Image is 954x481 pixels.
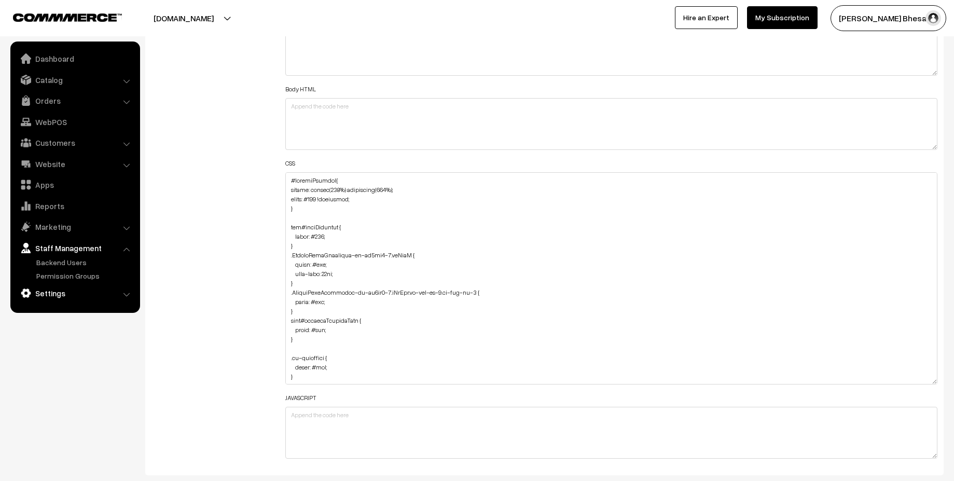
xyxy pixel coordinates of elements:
[285,172,938,384] textarea: #loremiPsumdol{ sitame: consec(238%) adipiscing(664%); elits: #199 !doeiusmod; } tem#inciDiduntut...
[117,5,250,31] button: [DOMAIN_NAME]
[747,6,818,29] a: My Subscription
[13,49,136,68] a: Dashboard
[13,175,136,194] a: Apps
[285,393,316,403] label: JAVASCRIPT
[34,270,136,281] a: Permission Groups
[13,10,104,23] a: COMMMERCE
[831,5,946,31] button: [PERSON_NAME] Bhesani…
[13,91,136,110] a: Orders
[285,159,295,168] label: CSS
[13,133,136,152] a: Customers
[13,284,136,303] a: Settings
[285,85,316,94] label: Body HTML
[13,71,136,89] a: Catalog
[13,217,136,236] a: Marketing
[13,13,122,21] img: COMMMERCE
[925,10,941,26] img: user
[13,197,136,215] a: Reports
[13,113,136,131] a: WebPOS
[13,239,136,257] a: Staff Management
[675,6,738,29] a: Hire an Expert
[13,155,136,173] a: Website
[34,257,136,268] a: Backend Users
